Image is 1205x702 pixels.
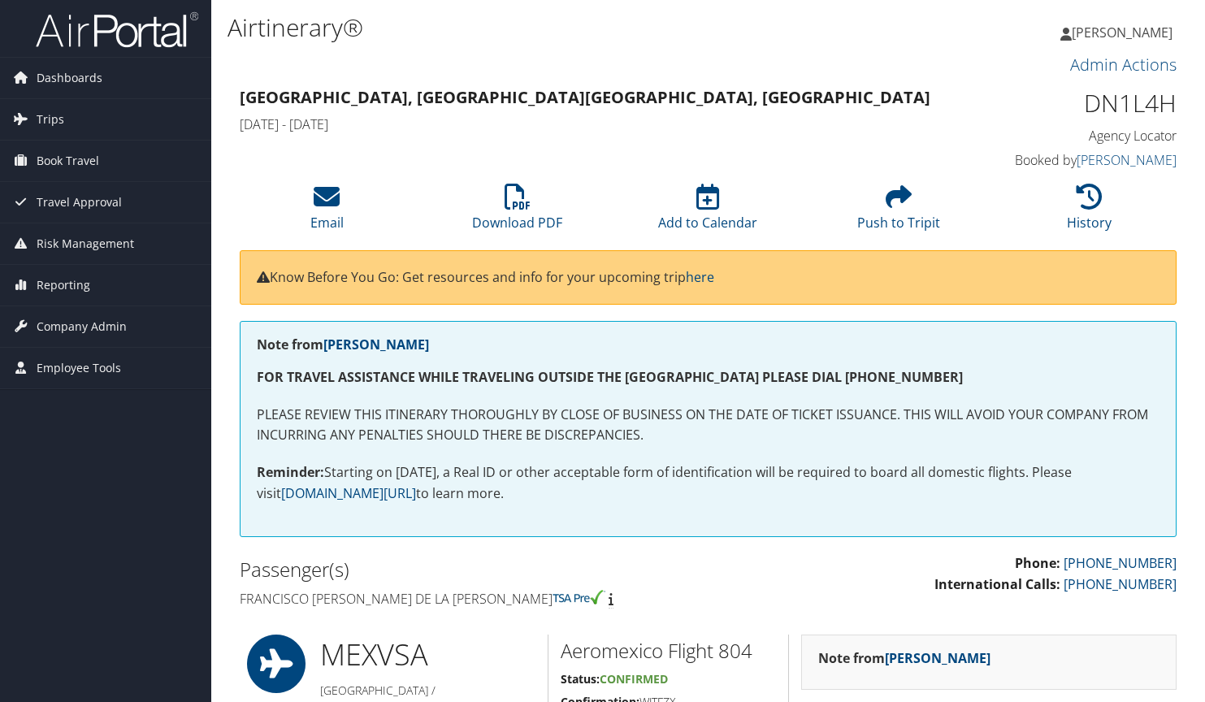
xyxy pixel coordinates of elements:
[1064,554,1177,572] a: [PHONE_NUMBER]
[37,265,90,305] span: Reporting
[257,336,429,353] strong: Note from
[1070,54,1177,76] a: Admin Actions
[257,463,324,481] strong: Reminder:
[240,556,696,583] h2: Passenger(s)
[960,86,1177,120] h1: DN1L4H
[37,223,134,264] span: Risk Management
[310,193,344,232] a: Email
[37,141,99,181] span: Book Travel
[240,590,696,608] h4: Francisco [PERSON_NAME] De La [PERSON_NAME]
[686,268,714,286] a: here
[658,193,757,232] a: Add to Calendar
[228,11,869,45] h1: Airtinerary®
[960,127,1177,145] h4: Agency Locator
[561,671,600,687] strong: Status:
[257,267,1159,288] p: Know Before You Go: Get resources and info for your upcoming trip
[36,11,198,49] img: airportal-logo.png
[1064,575,1177,593] a: [PHONE_NUMBER]
[553,590,605,604] img: tsa-precheck.png
[257,368,963,386] strong: FOR TRAVEL ASSISTANCE WHILE TRAVELING OUTSIDE THE [GEOGRAPHIC_DATA] PLEASE DIAL [PHONE_NUMBER]
[472,193,562,232] a: Download PDF
[1015,554,1060,572] strong: Phone:
[818,649,990,667] strong: Note from
[37,306,127,347] span: Company Admin
[1072,24,1172,41] span: [PERSON_NAME]
[240,115,936,133] h4: [DATE] - [DATE]
[37,348,121,388] span: Employee Tools
[37,182,122,223] span: Travel Approval
[257,462,1159,504] p: Starting on [DATE], a Real ID or other acceptable form of identification will be required to boar...
[323,336,429,353] a: [PERSON_NAME]
[600,671,668,687] span: Confirmed
[240,86,930,108] strong: [GEOGRAPHIC_DATA], [GEOGRAPHIC_DATA] [GEOGRAPHIC_DATA], [GEOGRAPHIC_DATA]
[857,193,940,232] a: Push to Tripit
[960,151,1177,169] h4: Booked by
[320,635,536,675] h1: MEX VSA
[1077,151,1177,169] a: [PERSON_NAME]
[37,99,64,140] span: Trips
[885,649,990,667] a: [PERSON_NAME]
[37,58,102,98] span: Dashboards
[1060,8,1189,57] a: [PERSON_NAME]
[1067,193,1112,232] a: History
[281,484,416,502] a: [DOMAIN_NAME][URL]
[934,575,1060,593] strong: International Calls:
[561,637,776,665] h2: Aeromexico Flight 804
[257,405,1159,446] p: PLEASE REVIEW THIS ITINERARY THOROUGHLY BY CLOSE OF BUSINESS ON THE DATE OF TICKET ISSUANCE. THIS...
